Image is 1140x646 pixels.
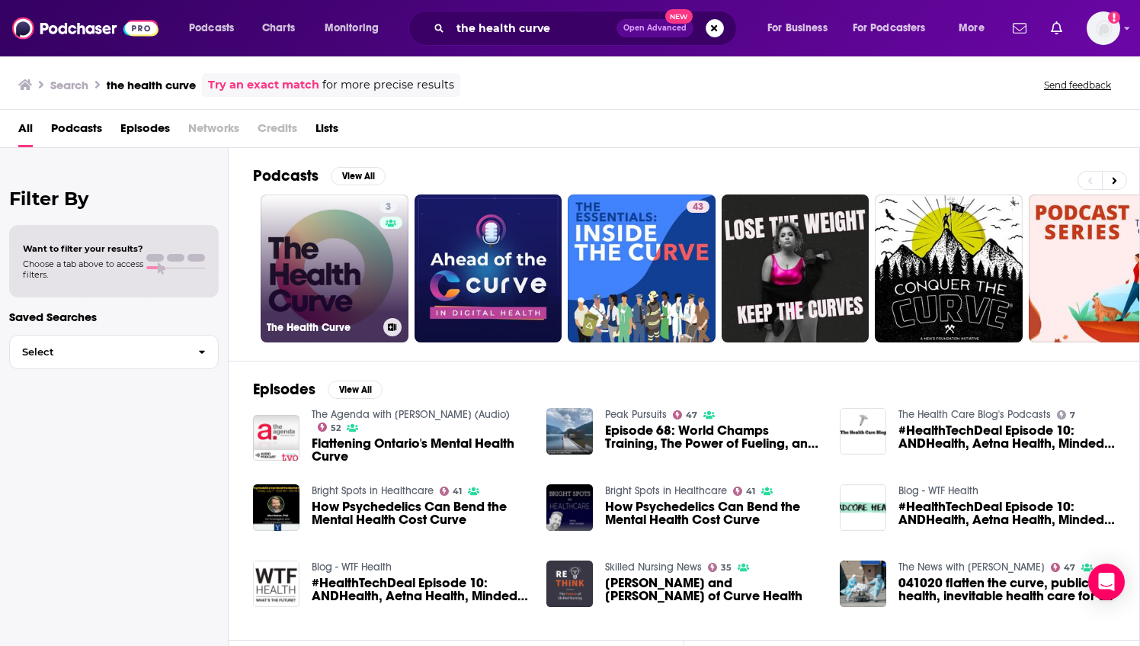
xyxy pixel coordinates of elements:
[312,437,528,463] a: Flattening Ontario's Mental Health Curve
[331,425,341,432] span: 52
[843,16,948,40] button: open menu
[253,484,299,531] img: How Psychedelics Can Bend the Mental Health Cost Curve
[23,243,143,254] span: Want to filter your results?
[315,116,338,147] a: Lists
[325,18,379,39] span: Monitoring
[605,408,667,421] a: Peak Pursuits
[188,116,239,147] span: Networks
[208,76,319,94] a: Try an exact match
[386,200,391,215] span: 3
[840,561,886,607] img: 041020 flatten the curve, public health, inevitable health care for all
[312,561,392,574] a: Blog - WTF Health
[328,381,383,399] button: View All
[9,188,219,210] h2: Filter By
[1088,564,1125,600] div: Open Intercom Messenger
[708,563,732,572] a: 35
[1087,11,1120,45] span: Logged in as WE_Broadcast
[898,577,1115,603] a: 041020 flatten the curve, public health, inevitable health care for all
[318,423,341,432] a: 52
[1007,15,1033,41] a: Show notifications dropdown
[262,18,295,39] span: Charts
[312,484,434,497] a: Bright Spots in Healthcare
[253,561,299,607] img: #HealthTechDeal Episode 10: ANDHealth, Aetna Health, Minded, Expressable, and Curve Health
[450,16,616,40] input: Search podcasts, credits, & more...
[605,577,821,603] a: Tim Peck and Rob MacNaughton of Curve Health
[253,380,383,399] a: EpisodesView All
[686,412,697,419] span: 47
[178,16,254,40] button: open menu
[1108,11,1120,24] svg: Add a profile image
[253,166,319,185] h2: Podcasts
[107,78,196,92] h3: the health curve
[1064,564,1075,571] span: 47
[665,9,693,24] span: New
[120,116,170,147] a: Episodes
[1039,79,1116,92] button: Send feedback
[840,408,886,455] img: #HealthTechDeal Episode 10: ANDHealth, Aetna Health, Minded, Expressable, and Curve Health
[261,194,408,342] a: 3The Health Curve
[1087,11,1120,45] button: Show profile menu
[568,194,716,342] a: 43
[1057,410,1076,419] a: 7
[1045,15,1068,41] a: Show notifications dropdown
[258,116,297,147] span: Credits
[948,16,1004,40] button: open menu
[757,16,847,40] button: open menu
[312,408,510,421] a: The Agenda with Steve Paikin (Audio)
[616,19,693,37] button: Open AdvancedNew
[546,408,593,455] img: Episode 68: World Champs Training, The Power of Fueling, and Health Curve Balls in Poland.
[312,500,528,526] a: How Psychedelics Can Bend the Mental Health Cost Curve
[253,166,386,185] a: PodcastsView All
[898,424,1115,450] a: #HealthTechDeal Episode 10: ANDHealth, Aetna Health, Minded, Expressable, and Curve Health
[253,415,299,461] a: Flattening Ontario's Mental Health Curve
[546,561,593,607] img: Tim Peck and Rob MacNaughton of Curve Health
[605,577,821,603] span: [PERSON_NAME] and [PERSON_NAME] of Curve Health
[733,487,756,496] a: 41
[322,76,454,94] span: for more precise results
[12,14,159,43] img: Podchaser - Follow, Share and Rate Podcasts
[9,335,219,369] button: Select
[623,24,687,32] span: Open Advanced
[605,561,702,574] a: Skilled Nursing News
[898,500,1115,526] span: #HealthTechDeal Episode 10: ANDHealth, Aetna Health, Minded, Expressable, and Curve Health
[898,484,978,497] a: Blog - WTF Health
[189,18,234,39] span: Podcasts
[898,561,1045,574] a: The News with Paul DeRienzo
[23,259,143,280] span: Choose a tab above to access filters.
[267,321,377,334] h3: The Health Curve
[853,18,926,39] span: For Podcasters
[440,487,463,496] a: 41
[253,380,315,399] h2: Episodes
[840,484,886,531] img: #HealthTechDeal Episode 10: ANDHealth, Aetna Health, Minded, Expressable, and Curve Health
[312,577,528,603] a: #HealthTechDeal Episode 10: ANDHealth, Aetna Health, Minded, Expressable, and Curve Health
[1070,412,1075,419] span: 7
[10,347,186,357] span: Select
[1051,563,1076,572] a: 47
[693,200,703,215] span: 43
[898,408,1051,421] a: The Health Care Blog's Podcasts
[546,484,593,531] img: How Psychedelics Can Bend the Mental Health Cost Curve
[605,424,821,450] span: Episode 68: World Champs Training, The Power of Fueling, and Health Curve Balls in [GEOGRAPHIC_DA...
[50,78,88,92] h3: Search
[605,500,821,526] a: How Psychedelics Can Bend the Mental Health Cost Curve
[605,424,821,450] a: Episode 68: World Champs Training, The Power of Fueling, and Health Curve Balls in Poland.
[721,564,732,571] span: 35
[18,116,33,147] a: All
[252,16,304,40] a: Charts
[767,18,828,39] span: For Business
[51,116,102,147] a: Podcasts
[687,201,709,213] a: 43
